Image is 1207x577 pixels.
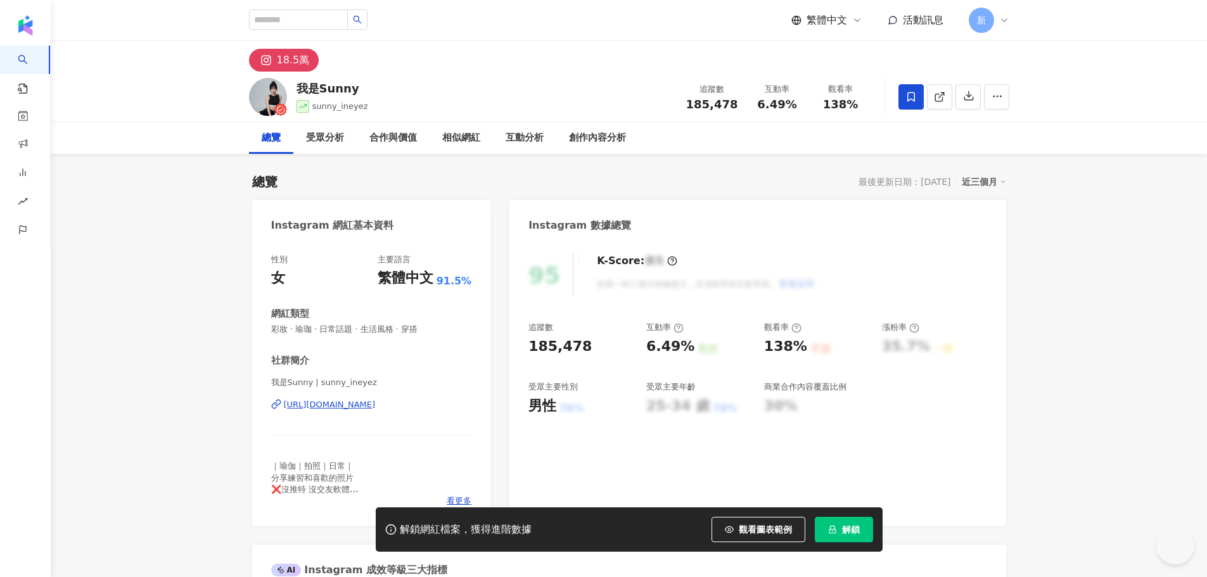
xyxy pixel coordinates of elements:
span: lock [828,525,837,534]
div: 受眾主要性別 [528,381,578,393]
span: 91.5% [437,274,472,288]
span: rise [18,189,28,217]
img: KOL Avatar [249,78,287,116]
span: 我是Sunny | sunny_ineyez [271,377,472,388]
div: 觀看率 [764,322,801,333]
div: 社群簡介 [271,354,309,367]
div: 主要語言 [378,254,411,265]
div: 總覽 [252,173,278,191]
div: 我是Sunny [297,80,368,96]
div: 受眾主要年齡 [646,381,696,393]
div: 追蹤數 [686,83,738,96]
div: 近三個月 [962,174,1006,190]
span: 185,478 [686,98,738,111]
div: 18.5萬 [277,51,310,69]
span: 138% [823,98,859,111]
div: 受眾分析 [306,130,344,146]
div: 互動分析 [506,130,544,146]
span: sunny_ineyez [312,101,368,111]
div: 最後更新日期：[DATE] [859,177,950,187]
div: 互動率 [646,322,684,333]
div: 追蹤數 [528,322,553,333]
div: 繁體中文 [378,269,433,288]
span: 活動訊息 [903,14,943,26]
span: search [353,15,362,24]
div: 漲粉率 [882,322,919,333]
div: 相似網紅 [442,130,480,146]
div: [URL][DOMAIN_NAME] [284,399,376,410]
div: 6.49% [646,337,694,357]
div: Instagram 成效等級三大指標 [271,563,447,577]
div: 138% [764,337,807,357]
span: 看更多 [447,495,471,507]
button: 解鎖 [815,517,873,542]
div: 185,478 [528,337,592,357]
div: AI [271,564,302,576]
img: logo icon [15,15,35,35]
span: 彩妝 · 瑜珈 · 日常話題 · 生活風格 · 穿搭 [271,324,472,335]
span: 觀看圖表範例 [739,524,792,535]
span: ｜瑜伽｜拍照｜日常｜ 分享練習和喜歡的照片 ❌沒推特 沒交友軟體 - 瑜伽老師 @sunny_practice 分身 ·漫瑜伽工作室 @slow_yoga._ ·合作訊息請至mail ｜[EMA... [271,461,431,551]
div: Instagram 數據總覽 [528,219,631,232]
span: 新 [977,13,986,27]
a: search [18,46,43,95]
div: 商業合作內容覆蓋比例 [764,381,846,393]
span: 繁體中文 [807,13,847,27]
button: 18.5萬 [249,49,319,72]
div: 觀看率 [817,83,865,96]
span: 6.49% [757,98,796,111]
div: 創作內容分析 [569,130,626,146]
div: 女 [271,269,285,288]
div: 合作與價值 [369,130,417,146]
div: 網紅類型 [271,307,309,320]
div: 性別 [271,254,288,265]
span: 解鎖 [842,524,860,535]
div: 男性 [528,396,556,416]
div: 解鎖網紅檔案，獲得進階數據 [400,523,532,536]
div: 總覽 [262,130,281,146]
div: K-Score : [597,254,677,268]
button: 觀看圖表範例 [712,517,805,542]
a: [URL][DOMAIN_NAME] [271,399,472,410]
div: 互動率 [753,83,801,96]
div: Instagram 網紅基本資料 [271,219,394,232]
